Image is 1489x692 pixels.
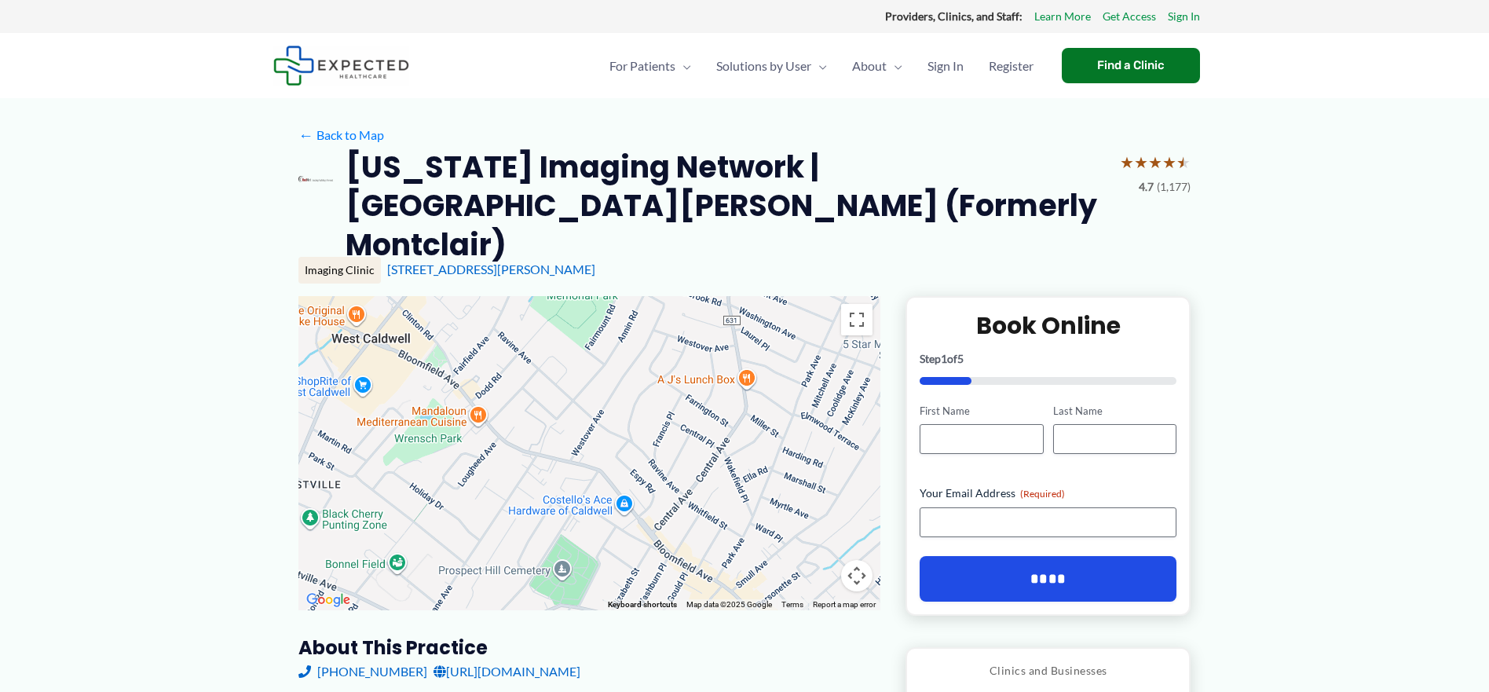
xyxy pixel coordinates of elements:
[1139,177,1154,197] span: 4.7
[885,9,1023,23] strong: Providers, Clinics, and Staff:
[989,38,1034,93] span: Register
[1148,148,1162,177] span: ★
[1062,48,1200,83] a: Find a Clinic
[957,352,964,365] span: 5
[675,38,691,93] span: Menu Toggle
[597,38,704,93] a: For PatientsMenu Toggle
[1134,148,1148,177] span: ★
[1020,488,1065,500] span: (Required)
[298,127,313,142] span: ←
[302,590,354,610] a: Open this area in Google Maps (opens a new window)
[841,560,873,591] button: Map camera controls
[811,38,827,93] span: Menu Toggle
[920,485,1176,501] label: Your Email Address
[840,38,915,93] a: AboutMenu Toggle
[781,600,803,609] a: Terms (opens in new tab)
[976,38,1046,93] a: Register
[1120,148,1134,177] span: ★
[704,38,840,93] a: Solutions by UserMenu Toggle
[686,600,772,609] span: Map data ©2025 Google
[716,38,811,93] span: Solutions by User
[346,148,1107,264] h2: [US_STATE] Imaging Network | [GEOGRAPHIC_DATA][PERSON_NAME] (Formerly Montclair)
[927,38,964,93] span: Sign In
[387,262,595,276] a: [STREET_ADDRESS][PERSON_NAME]
[298,257,381,284] div: Imaging Clinic
[608,599,677,610] button: Keyboard shortcuts
[841,304,873,335] button: Toggle fullscreen view
[1157,177,1191,197] span: (1,177)
[941,352,947,365] span: 1
[1176,148,1191,177] span: ★
[1034,6,1091,27] a: Learn More
[1053,404,1176,419] label: Last Name
[813,600,876,609] a: Report a map error
[298,635,880,660] h3: About this practice
[920,404,1043,419] label: First Name
[298,660,427,683] a: [PHONE_NUMBER]
[1103,6,1156,27] a: Get Access
[887,38,902,93] span: Menu Toggle
[597,38,1046,93] nav: Primary Site Navigation
[302,590,354,610] img: Google
[852,38,887,93] span: About
[273,46,409,86] img: Expected Healthcare Logo - side, dark font, small
[434,660,580,683] a: [URL][DOMAIN_NAME]
[1168,6,1200,27] a: Sign In
[920,310,1176,341] h2: Book Online
[298,123,384,147] a: ←Back to Map
[1162,148,1176,177] span: ★
[920,353,1176,364] p: Step of
[915,38,976,93] a: Sign In
[609,38,675,93] span: For Patients
[919,661,1177,681] p: Clinics and Businesses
